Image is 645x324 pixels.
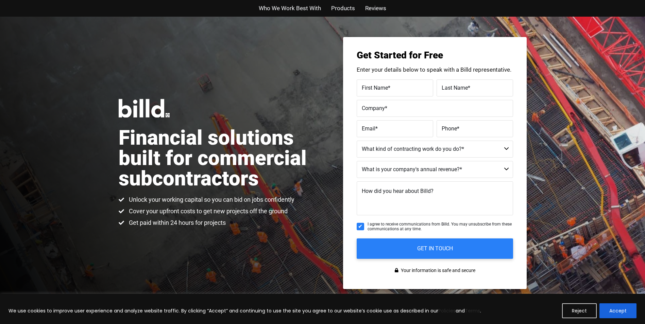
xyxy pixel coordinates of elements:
span: How did you hear about Billd? [362,188,434,194]
input: GET IN TOUCH [357,238,513,259]
button: Reject [562,303,597,318]
p: Enter your details below to speak with a Billd representative. [357,67,513,73]
span: Company [362,105,385,111]
span: Phone [442,125,457,131]
span: Email [362,125,375,131]
a: Reviews [365,3,386,13]
span: Last Name [442,84,468,91]
h3: Get Started for Free [357,51,513,60]
span: Unlock your working capital so you can bid on jobs confidently [127,196,294,204]
span: I agree to receive communications from Billd. You may unsubscribe from these communications at an... [368,222,513,232]
a: Products [331,3,355,13]
a: Who We Work Best With [259,3,321,13]
span: Cover your upfront costs to get new projects off the ground [127,207,288,215]
span: Get paid within 24 hours for projects [127,219,226,227]
p: We use cookies to improve user experience and analyze website traffic. By clicking “Accept” and c... [9,307,481,315]
span: Your information is safe and secure [399,266,475,275]
a: Terms [465,307,480,314]
input: I agree to receive communications from Billd. You may unsubscribe from these communications at an... [357,223,364,230]
button: Accept [599,303,636,318]
h1: Financial solutions built for commercial subcontractors [119,128,323,189]
a: Policies [438,307,456,314]
span: First Name [362,84,388,91]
